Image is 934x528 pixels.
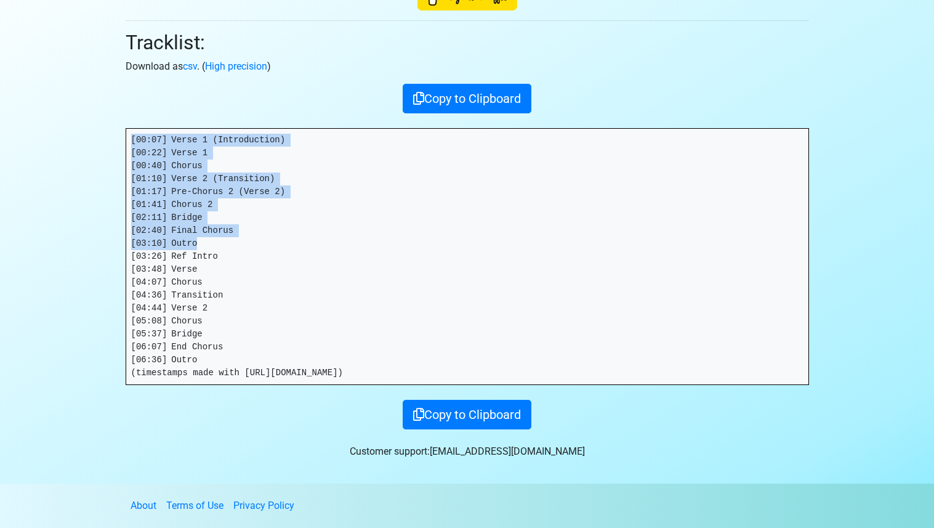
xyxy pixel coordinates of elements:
a: Terms of Use [166,500,223,511]
a: csv [183,60,197,72]
a: About [131,500,156,511]
h2: Tracklist: [126,31,809,54]
button: Copy to Clipboard [403,84,531,113]
a: Privacy Policy [233,500,294,511]
pre: [00:07] Verse 1 (Introduction) [00:22] Verse 1 [00:40] Chorus [01:10] Verse 2 (Transition) [01:17... [126,129,808,384]
p: Download as . ( ) [126,59,809,74]
button: Copy to Clipboard [403,400,531,429]
iframe: Drift Widget Chat Controller [872,466,919,513]
a: High precision [205,60,267,72]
